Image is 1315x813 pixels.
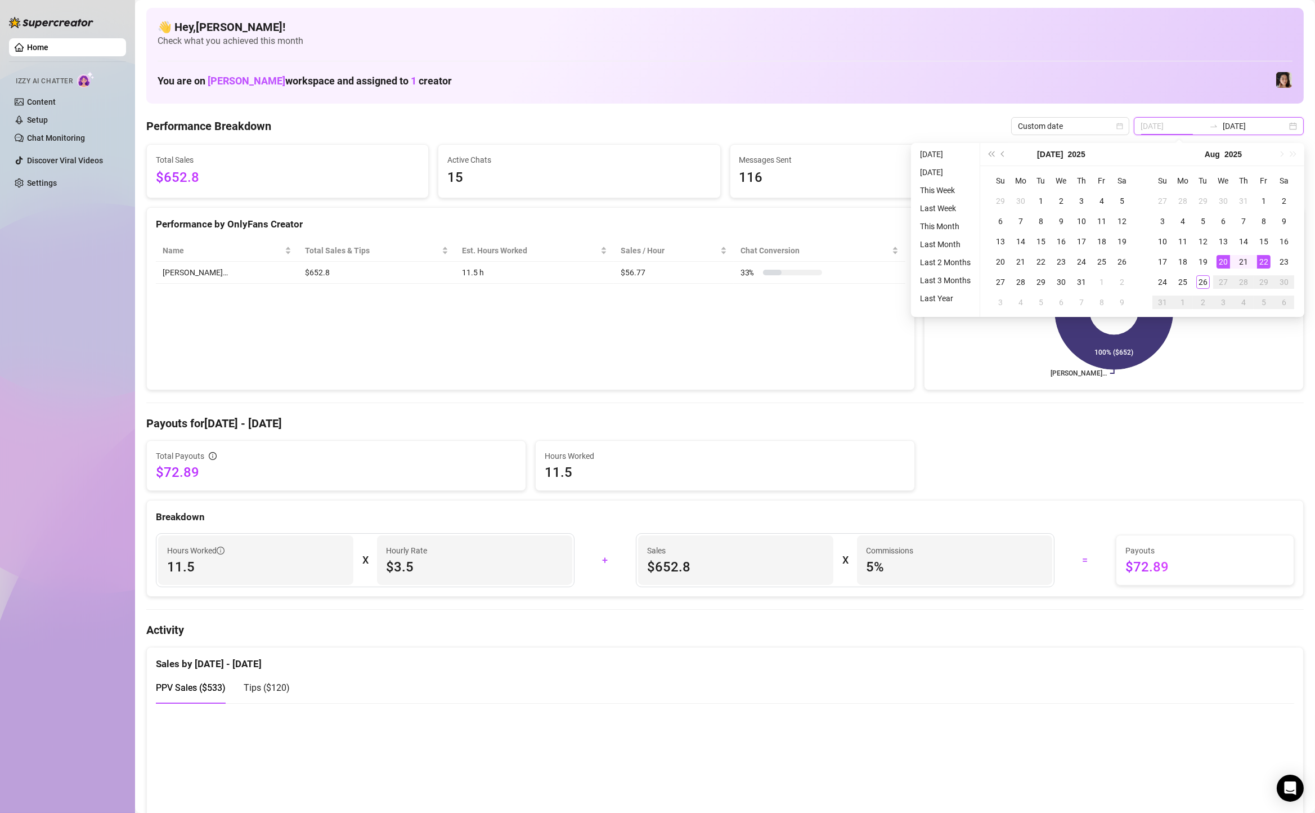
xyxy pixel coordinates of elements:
td: 2025-08-14 [1233,231,1254,252]
td: 2025-07-17 [1071,231,1092,252]
span: Name [163,244,282,257]
td: 2025-09-04 [1233,292,1254,312]
td: 2025-08-11 [1173,231,1193,252]
th: Th [1071,171,1092,191]
div: 4 [1176,215,1190,228]
td: 2025-08-28 [1233,272,1254,292]
td: 2025-08-02 [1274,191,1294,211]
div: 23 [1277,255,1291,269]
td: 2025-08-29 [1254,272,1274,292]
span: Total Sales & Tips [305,244,440,257]
div: 3 [1156,215,1169,228]
td: 2025-08-30 [1274,272,1294,292]
div: 24 [1075,255,1088,269]
td: 2025-08-24 [1152,272,1173,292]
div: 12 [1115,215,1129,228]
div: 11 [1095,215,1108,228]
div: 3 [994,296,1007,309]
td: 2025-08-04 [1011,292,1031,312]
span: Custom date [1018,118,1123,135]
div: Performance by OnlyFans Creator [156,217,905,232]
div: 27 [1217,275,1230,289]
span: Active Chats [447,154,711,166]
div: 14 [1014,235,1027,248]
div: 13 [994,235,1007,248]
div: 31 [1075,275,1088,289]
div: 17 [1156,255,1169,269]
th: Tu [1193,171,1213,191]
th: Mo [1011,171,1031,191]
h4: Performance Breakdown [146,118,271,134]
span: Total Payouts [156,450,204,462]
span: $652.8 [647,558,824,576]
td: 2025-08-05 [1031,292,1051,312]
h4: 👋 Hey, [PERSON_NAME] ! [158,19,1292,35]
td: 2025-08-25 [1173,272,1193,292]
span: Izzy AI Chatter [16,76,73,87]
th: Th [1233,171,1254,191]
div: 8 [1034,215,1048,228]
th: Sales / Hour [614,240,734,262]
td: 2025-07-30 [1051,272,1071,292]
div: 7 [1237,215,1250,228]
span: 11.5 [167,558,344,576]
div: 30 [1014,194,1027,208]
span: Messages Sent [739,154,1003,166]
div: 4 [1237,296,1250,309]
div: 27 [994,275,1007,289]
th: Su [1152,171,1173,191]
button: Choose a month [1205,143,1220,166]
div: X [362,551,368,569]
td: 2025-07-22 [1031,252,1051,272]
div: 20 [1217,255,1230,269]
td: 2025-07-24 [1071,252,1092,272]
span: 1 [411,75,416,87]
div: 5 [1257,296,1271,309]
th: Chat Conversion [734,240,905,262]
td: $56.77 [614,262,734,284]
div: 5 [1115,194,1129,208]
div: 9 [1115,296,1129,309]
td: 2025-08-26 [1193,272,1213,292]
div: 22 [1257,255,1271,269]
td: 2025-08-07 [1233,211,1254,231]
td: 2025-08-02 [1112,272,1132,292]
div: 14 [1237,235,1250,248]
td: 2025-08-06 [1051,292,1071,312]
td: 2025-07-27 [1152,191,1173,211]
button: Choose a month [1037,143,1063,166]
div: 13 [1217,235,1230,248]
span: Sales [647,544,824,557]
div: 20 [994,255,1007,269]
a: Chat Monitoring [27,133,85,142]
div: 11 [1176,235,1190,248]
td: 2025-07-23 [1051,252,1071,272]
button: Choose a year [1224,143,1242,166]
td: 2025-07-27 [990,272,1011,292]
div: 9 [1277,215,1291,228]
div: 17 [1075,235,1088,248]
div: 30 [1054,275,1068,289]
td: 2025-07-29 [1193,191,1213,211]
li: Last 3 Months [915,274,975,287]
span: Check what you achieved this month [158,35,1292,47]
div: 24 [1156,275,1169,289]
td: 2025-08-09 [1274,211,1294,231]
div: 21 [1237,255,1250,269]
div: 28 [1014,275,1027,289]
td: 2025-07-07 [1011,211,1031,231]
button: Previous month (PageUp) [997,143,1009,166]
button: Last year (Control + left) [985,143,997,166]
button: Choose a year [1068,143,1085,166]
div: Est. Hours Worked [462,244,598,257]
div: 4 [1095,194,1108,208]
td: 2025-09-05 [1254,292,1274,312]
div: 29 [1034,275,1048,289]
div: 2 [1115,275,1129,289]
div: 29 [994,194,1007,208]
div: 1 [1257,194,1271,208]
div: 2 [1277,194,1291,208]
span: swap-right [1209,122,1218,131]
div: 27 [1156,194,1169,208]
td: 2025-07-26 [1112,252,1132,272]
